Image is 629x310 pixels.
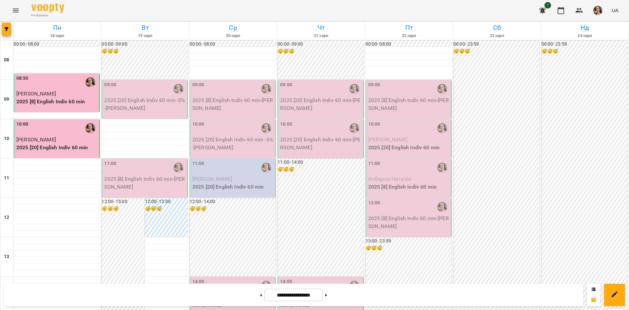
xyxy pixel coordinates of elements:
h6: 12:00 - 13:00 [145,198,188,205]
p: 2025 [8] English Indiv 60 min [16,98,98,106]
img: Крикун Анна (а) [437,202,447,212]
p: 2025 [20] English Indiv 60 min -5% - [PERSON_NAME] [192,136,274,151]
span: [PERSON_NAME] [192,176,232,182]
img: Крикун Анна (а) [261,123,271,133]
h6: 12:00 - 14:00 [190,198,276,205]
span: [PERSON_NAME] [16,91,56,97]
h6: 11 [4,175,9,182]
label: 14:00 [192,278,204,285]
button: Menu [8,3,24,18]
h6: 😴😴😴 [102,48,187,55]
h6: 00:00 - 09:00 [277,41,363,48]
h6: Чт [278,23,364,33]
h6: 23 серп [454,33,540,39]
h6: Пн [14,23,100,33]
img: Voopty Logo [31,3,64,13]
h6: 12:00 - 15:00 [102,198,144,205]
h6: 09 [4,96,9,103]
span: For Business [31,13,64,18]
span: Кобернік Наталія [368,176,411,182]
h6: 😴😴😴 [190,205,276,213]
label: 14:00 [280,278,292,285]
h6: 00:00 - 08:00 [190,41,276,48]
h6: Ср [190,23,276,33]
h6: 12 [4,214,9,221]
label: 10:00 [16,121,29,128]
label: 10:00 [192,121,204,128]
span: [PERSON_NAME] [368,136,408,143]
label: 10:00 [368,121,380,128]
img: Крикун Анна (а) [350,123,359,133]
h6: 10 [4,135,9,142]
p: 2025 [20] English Indiv 60 min -5% - [PERSON_NAME] [104,96,186,112]
h6: Нд [542,23,628,33]
img: Крикун Анна (а) [437,163,447,173]
img: aaa0aa5797c5ce11638e7aad685b53dd.jpeg [593,6,602,15]
h6: 08 [4,56,9,64]
h6: Пт [366,23,452,33]
label: 08:50 [16,75,29,82]
span: [PERSON_NAME] [16,136,56,143]
img: Крикун Анна (а) [261,84,271,94]
h6: Сб [454,23,540,33]
h6: 😴😴😴 [145,205,188,213]
label: 10:00 [280,121,292,128]
label: 12:00 [368,199,380,207]
p: 2025 [20] English Indiv 60 min [16,144,98,152]
h6: 20 серп [190,33,276,39]
img: Крикун Анна (а) [174,84,183,94]
label: 11:00 [368,160,380,167]
h6: 00:00 - 23:59 [453,41,539,48]
span: UA [612,7,619,14]
h6: 22 серп [366,33,452,39]
label: 09:00 [368,81,380,89]
p: 2025 [20] English Indiv 60 min - [PERSON_NAME] [280,96,362,112]
h6: 😴😴😴 [366,245,451,252]
img: Крикун Анна (а) [437,123,447,133]
img: Крикун Анна (а) [86,77,95,87]
h6: 00:00 - 08:00 [366,41,451,48]
button: UA [609,4,621,16]
h6: Вт [102,23,188,33]
img: Крикун Анна (а) [437,84,447,94]
img: Крикун Анна (а) [350,84,359,94]
img: Крикун Анна (а) [174,163,183,173]
h6: 13:00 - 23:59 [366,238,451,245]
p: 2025 [20] English Indiv 60 min [192,183,274,191]
h6: 😴😴😴 [542,48,627,55]
h6: 21 серп [278,33,364,39]
img: Крикун Анна (а) [261,163,271,173]
label: 11:00 [104,160,116,167]
h6: 😴😴😴 [453,48,539,55]
h6: 18 серп [14,33,100,39]
h6: 😴😴😴 [277,166,363,173]
h6: 😴😴😴 [277,48,363,55]
label: 09:00 [192,81,204,89]
label: 09:00 [104,81,116,89]
h6: 11:00 - 14:00 [277,159,363,166]
h6: 😴😴😴 [102,205,144,213]
p: 2025 [8] English Indiv 60 min - [PERSON_NAME] [368,215,450,230]
p: 2025 [8] English Indiv 60 min [368,183,450,191]
p: 2025 [8] English Indiv 60 min - [PERSON_NAME] [192,96,274,112]
p: 2025 [20] English Indiv 60 min [368,144,450,152]
p: 2025 [20] English Indiv 60 min - [PERSON_NAME] [280,136,362,151]
h6: 24 серп [542,33,628,39]
h6: 00:00 - 23:59 [542,41,627,48]
label: 09:00 [280,81,292,89]
h6: 00:00 - 09:00 [102,41,187,48]
img: Крикун Анна (а) [86,123,95,133]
